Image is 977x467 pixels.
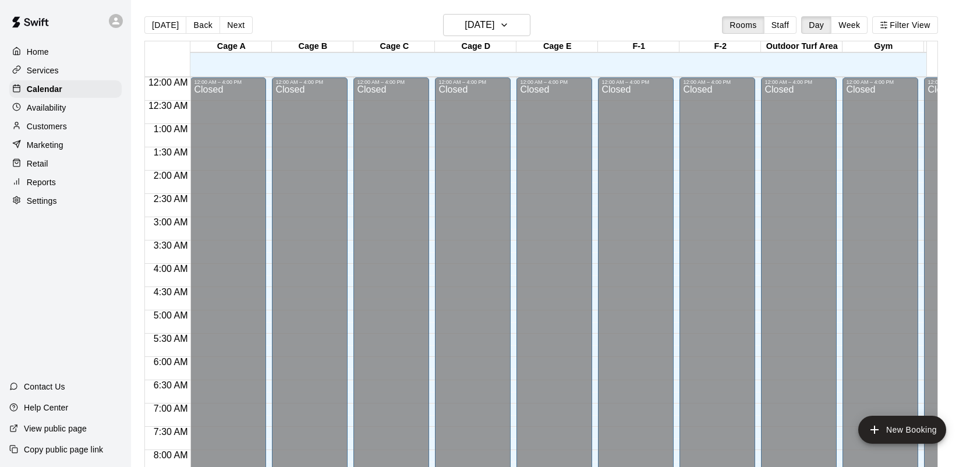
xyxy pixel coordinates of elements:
[151,334,191,344] span: 5:30 AM
[9,80,122,98] a: Calendar
[9,118,122,135] a: Customers
[465,17,494,33] h6: [DATE]
[151,171,191,181] span: 2:00 AM
[151,264,191,274] span: 4:00 AM
[9,155,122,172] a: Retail
[151,240,191,250] span: 3:30 AM
[443,14,530,36] button: [DATE]
[146,101,191,111] span: 12:30 AM
[801,16,831,34] button: Day
[151,194,191,204] span: 2:30 AM
[24,444,103,455] p: Copy public page link
[27,139,63,151] p: Marketing
[272,41,353,52] div: Cage B
[27,195,57,207] p: Settings
[151,124,191,134] span: 1:00 AM
[846,79,915,85] div: 12:00 AM – 4:00 PM
[764,79,833,85] div: 12:00 AM – 4:00 PM
[151,287,191,297] span: 4:30 AM
[27,176,56,188] p: Reports
[144,16,186,34] button: [DATE]
[194,79,263,85] div: 12:00 AM – 4:00 PM
[190,41,272,52] div: Cage A
[186,16,220,34] button: Back
[679,41,761,52] div: F-2
[722,16,764,34] button: Rooms
[275,79,344,85] div: 12:00 AM – 4:00 PM
[24,402,68,413] p: Help Center
[601,79,670,85] div: 12:00 AM – 4:00 PM
[598,41,679,52] div: F-1
[151,404,191,413] span: 7:00 AM
[24,423,87,434] p: View public page
[9,62,122,79] a: Services
[435,41,516,52] div: Cage D
[872,16,937,34] button: Filter View
[27,83,62,95] p: Calendar
[516,41,598,52] div: Cage E
[27,102,66,114] p: Availability
[9,99,122,116] a: Availability
[151,450,191,460] span: 8:00 AM
[151,217,191,227] span: 3:00 AM
[764,16,797,34] button: Staff
[357,79,426,85] div: 12:00 AM – 4:00 PM
[151,147,191,157] span: 1:30 AM
[9,43,122,61] a: Home
[151,357,191,367] span: 6:00 AM
[520,79,589,85] div: 12:00 AM – 4:00 PM
[27,46,49,58] p: Home
[146,77,191,87] span: 12:00 AM
[683,79,752,85] div: 12:00 AM – 4:00 PM
[151,310,191,320] span: 5:00 AM
[151,380,191,390] span: 6:30 AM
[9,136,122,154] a: Marketing
[831,16,868,34] button: Week
[27,158,48,169] p: Retail
[9,192,122,210] a: Settings
[761,41,843,52] div: Outdoor Turf Area
[353,41,435,52] div: Cage C
[858,416,946,444] button: add
[9,174,122,191] a: Reports
[27,121,67,132] p: Customers
[438,79,507,85] div: 12:00 AM – 4:00 PM
[843,41,924,52] div: Gym
[27,65,59,76] p: Services
[220,16,252,34] button: Next
[24,381,65,392] p: Contact Us
[151,427,191,437] span: 7:30 AM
